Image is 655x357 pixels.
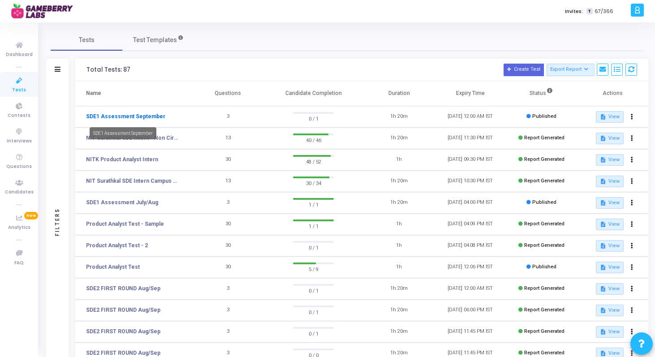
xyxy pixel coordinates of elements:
button: Export Report [547,64,595,76]
td: 30 [192,235,263,257]
span: Dashboard [6,51,33,59]
td: [DATE] 11:45 PM IST [435,321,506,343]
td: 1h 20m [363,300,435,321]
td: [DATE] 04:08 PM IST [435,235,506,257]
th: Status [506,81,577,106]
td: 1h 20m [363,321,435,343]
button: View [596,111,623,123]
button: View [596,305,623,316]
a: NITK Product Analyst Intern [86,155,158,163]
td: 1h [363,214,435,235]
mat-icon: description [600,221,606,228]
span: T [586,8,592,15]
td: [DATE] 06:00 PM IST [435,300,506,321]
button: View [596,154,623,166]
a: SDE2 FIRST ROUND Aug/Sep [86,284,160,292]
span: 1 / 1 [293,221,334,230]
mat-icon: description [600,307,606,314]
span: 5 / 9 [293,264,334,273]
td: [DATE] 10:30 PM IST [435,171,506,192]
mat-icon: description [600,329,606,335]
span: Test Templates [133,35,177,45]
button: View [596,176,623,187]
th: Questions [192,81,263,106]
td: [DATE] 11:30 PM IST [435,128,506,149]
th: Actions [577,81,648,106]
span: Report Generated [524,242,565,248]
a: SDE1 Assessment July/Aug [86,198,158,206]
span: 0 / 1 [293,243,334,252]
th: Candidate Completion [263,81,363,106]
span: Report Generated [524,135,565,141]
span: Report Generated [524,328,565,334]
button: View [596,197,623,209]
span: 48 / 52 [293,157,334,166]
mat-icon: description [600,264,606,271]
mat-icon: description [600,200,606,206]
td: 1h [363,149,435,171]
td: 1h 20m [363,171,435,192]
td: 1h 20m [363,106,435,128]
mat-icon: description [600,350,606,357]
th: Expiry Time [435,81,506,106]
div: Filters [53,172,61,271]
img: logo [11,2,78,20]
mat-icon: description [600,114,606,120]
td: 1h [363,257,435,278]
button: View [596,283,623,295]
label: Invites: [565,8,583,15]
td: 30 [192,149,263,171]
td: 1h 20m [363,128,435,149]
td: 1h 20m [363,278,435,300]
td: 13 [192,171,263,192]
span: 1 / 1 [293,200,334,209]
td: 3 [192,300,263,321]
span: Report Generated [524,350,565,356]
td: 30 [192,257,263,278]
span: 0 / 1 [293,307,334,316]
button: View [596,133,623,144]
td: [DATE] 04:09 PM IST [435,214,506,235]
span: Tests [12,86,26,94]
span: Questions [6,163,32,171]
span: Published [532,264,556,270]
span: Published [532,199,556,205]
span: Report Generated [524,178,565,184]
button: View [596,262,623,273]
th: Duration [363,81,435,106]
span: Report Generated [524,307,565,313]
td: [DATE] 12:06 PM IST [435,257,506,278]
span: Report Generated [524,285,565,291]
span: 67/366 [595,8,613,15]
td: 3 [192,321,263,343]
td: 3 [192,106,263,128]
span: FAQ [14,259,24,267]
span: Contests [8,112,30,120]
a: SDE2 FIRST ROUND Aug/Sep [86,306,160,314]
td: 3 [192,192,263,214]
span: Tests [79,35,95,45]
td: [DATE] 12:00 AM IST [435,278,506,300]
span: 30 / 34 [293,178,334,187]
span: New [24,212,38,219]
td: 1h [363,235,435,257]
td: [DATE] 04:00 PM IST [435,192,506,214]
mat-icon: description [600,243,606,249]
span: 0 / 1 [293,114,334,123]
td: 3 [192,278,263,300]
td: 13 [192,128,263,149]
button: View [596,326,623,338]
div: Total Tests: 87 [86,66,130,73]
a: SDE1 Assessment September [86,112,165,120]
a: SDE2 FIRST ROUND Aug/Sep [86,327,160,335]
span: 40 / 46 [293,135,334,144]
span: Report Generated [524,156,565,162]
span: Report Generated [524,221,565,227]
a: NIT Surathkal SDE Intern Campus Test [86,177,178,185]
td: [DATE] 09:30 PM IST [435,149,506,171]
a: Product Analyst Test - 2 [86,241,148,249]
button: View [596,240,623,252]
mat-icon: description [600,286,606,292]
span: Candidates [5,189,34,196]
button: View [596,219,623,230]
